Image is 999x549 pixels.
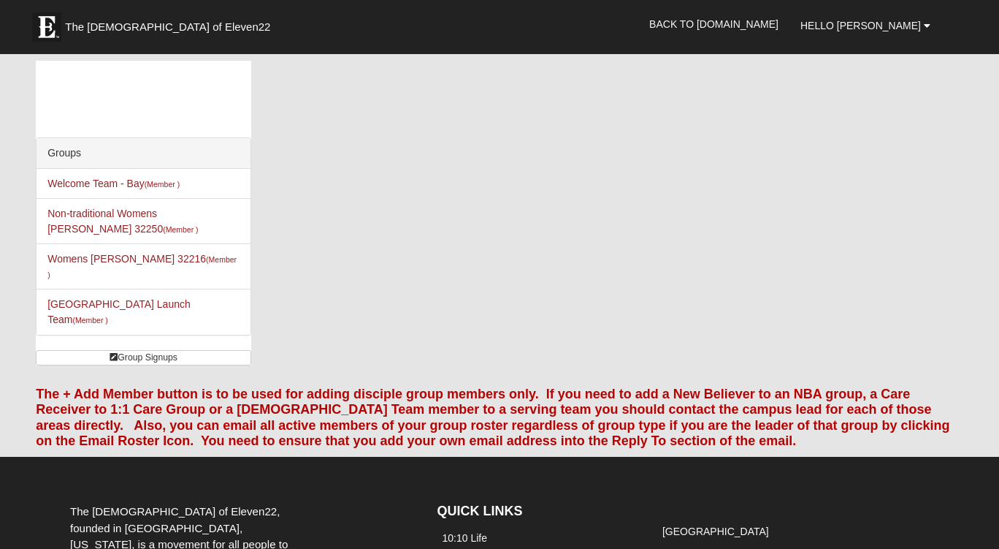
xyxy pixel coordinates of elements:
small: (Member ) [145,180,180,189]
small: (Member ) [72,316,107,325]
a: Group Signups [36,350,251,366]
a: [GEOGRAPHIC_DATA] [662,526,769,537]
div: Groups [37,138,250,169]
a: Welcome Team - Bay(Member ) [47,178,180,189]
a: The [DEMOGRAPHIC_DATA] of Eleven22 [25,5,317,42]
img: Eleven22 logo [32,12,61,42]
a: Womens [PERSON_NAME] 32216(Member ) [47,253,237,280]
a: 10:10 Life [442,532,487,544]
small: (Member ) [163,225,198,234]
span: The [DEMOGRAPHIC_DATA] of Eleven22 [65,20,270,34]
span: Hello [PERSON_NAME] [800,20,921,31]
h4: QUICK LINKS [437,504,635,520]
a: [GEOGRAPHIC_DATA] Launch Team(Member ) [47,298,191,325]
a: Hello [PERSON_NAME] [789,7,941,44]
font: The + Add Member button is to be used for adding disciple group members only. If you need to add ... [36,387,949,449]
a: Non-traditional Womens [PERSON_NAME] 32250(Member ) [47,208,198,235]
a: Back to [DOMAIN_NAME] [638,6,789,42]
